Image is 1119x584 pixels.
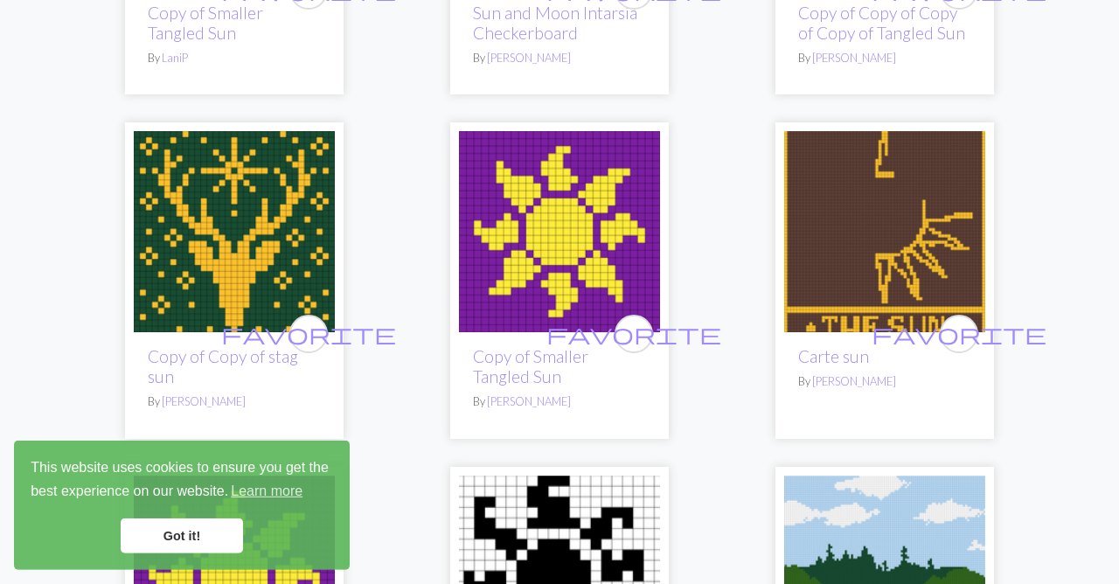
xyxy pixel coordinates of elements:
[148,346,298,386] a: Copy of Copy of stag sun
[459,131,660,332] img: Tangled Sun
[221,316,396,351] i: favourite
[546,320,721,347] span: favorite
[228,478,305,504] a: learn more about cookies
[473,50,646,66] p: By
[487,394,571,408] a: [PERSON_NAME]
[487,51,571,65] a: [PERSON_NAME]
[289,315,328,353] button: favourite
[121,518,243,553] a: dismiss cookie message
[221,320,396,347] span: favorite
[148,3,263,43] a: Copy of Smaller Tangled Sun
[148,393,321,410] p: By
[798,50,971,66] p: By
[798,346,869,366] a: Carte sun
[473,346,588,386] a: Copy of Smaller Tangled Sun
[546,316,721,351] i: favourite
[784,565,985,581] a: Cows
[940,315,978,353] button: favourite
[615,315,653,353] button: favourite
[162,394,246,408] a: [PERSON_NAME]
[459,565,660,581] a: sun
[798,373,971,390] p: By
[812,51,896,65] a: [PERSON_NAME]
[812,374,896,388] a: [PERSON_NAME]
[134,131,335,332] img: stag sun
[784,131,985,332] img: Carte sun
[134,221,335,238] a: stag sun
[459,221,660,238] a: Tangled Sun
[872,320,1046,347] span: favorite
[31,457,333,504] span: This website uses cookies to ensure you get the best experience on our website.
[14,441,350,570] div: cookieconsent
[473,393,646,410] p: By
[148,50,321,66] p: By
[134,565,335,581] a: Tangled Sun
[784,221,985,238] a: Carte sun
[473,3,637,43] a: Sun and Moon Intarsia Checkerboard
[798,3,965,43] a: Copy of Copy of Copy of Copy of Tangled Sun
[162,51,188,65] a: LaniP
[872,316,1046,351] i: favourite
